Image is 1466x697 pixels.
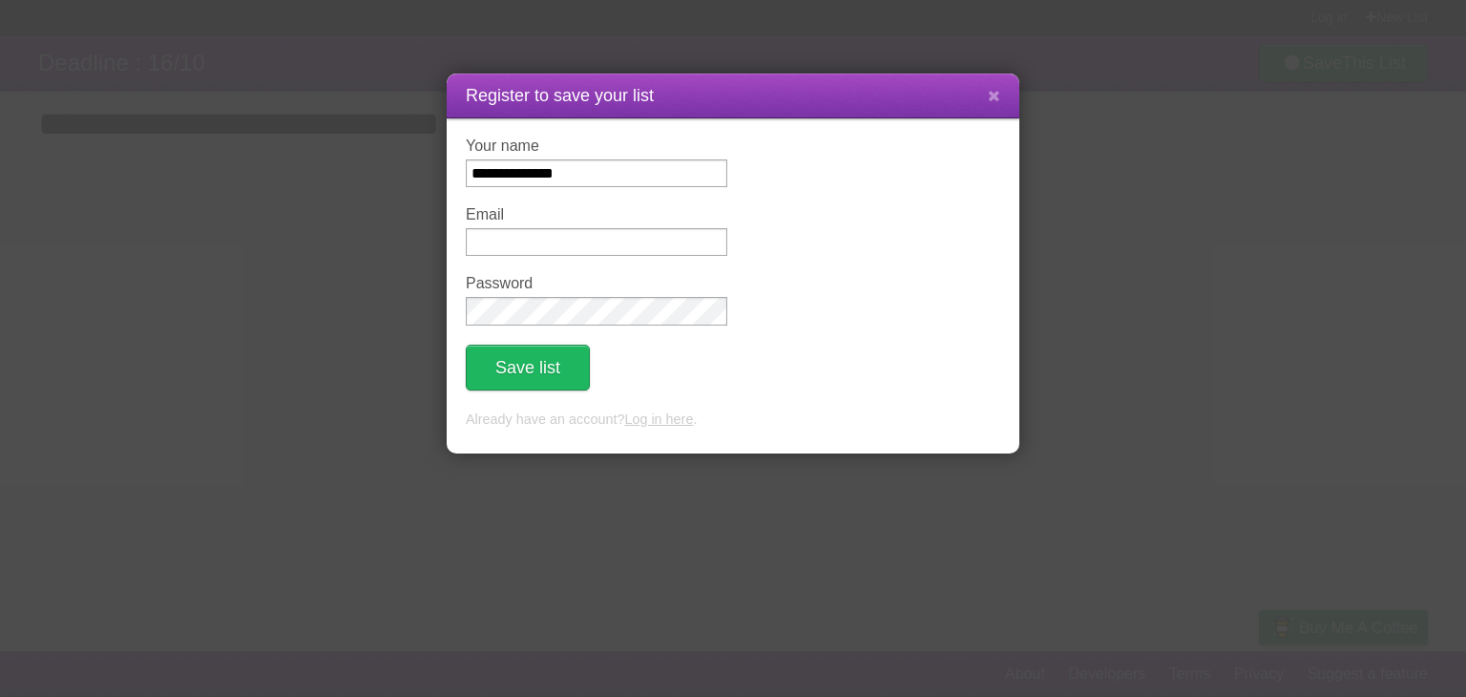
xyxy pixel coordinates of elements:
[466,137,727,155] label: Your name
[624,412,693,427] a: Log in here
[466,275,727,292] label: Password
[466,83,1000,109] h1: Register to save your list
[466,206,727,223] label: Email
[466,410,1000,431] p: Already have an account? .
[466,345,590,391] button: Save list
